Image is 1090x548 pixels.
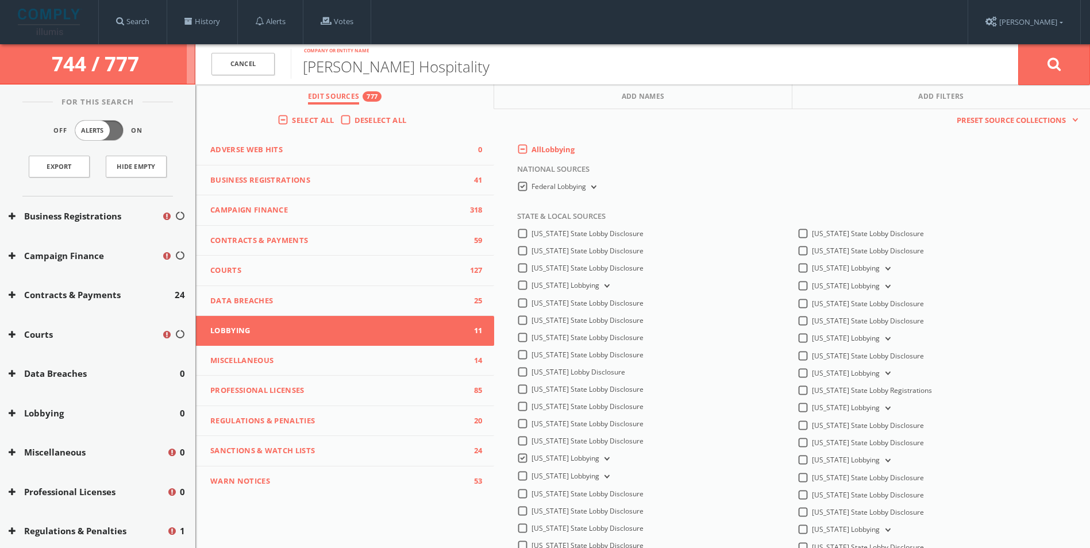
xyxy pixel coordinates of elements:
[175,288,185,302] span: 24
[812,438,924,447] span: [US_STATE] State Lobby Disclosure
[210,235,465,246] span: Contracts & Payments
[531,453,599,463] span: [US_STATE] Lobbying
[531,315,644,325] span: [US_STATE] State Lobby Disclosure
[531,333,644,342] span: [US_STATE] State Lobby Disclosure
[210,175,465,186] span: Business Registrations
[9,485,167,499] button: Professional Licenses
[599,281,612,291] button: [US_STATE] Lobbying
[210,476,465,487] span: WARN Notices
[531,402,644,411] span: [US_STATE] State Lobby Disclosure
[951,115,1079,126] button: Preset Source Collections
[53,126,67,136] span: Off
[196,346,494,376] button: Miscellaneous14
[880,456,892,466] button: [US_STATE] Lobbying
[180,524,185,538] span: 1
[210,385,465,396] span: Professional Licenses
[465,295,483,307] span: 25
[509,164,590,181] span: National Sources
[531,263,644,273] span: [US_STATE] State Lobby Disclosure
[531,506,644,516] span: [US_STATE] State Lobby Disclosure
[531,471,599,481] span: [US_STATE] Lobbying
[531,384,644,394] span: [US_STATE] State Lobby Disclosure
[531,523,644,533] span: [US_STATE] State Lobby Disclosure
[494,84,792,109] button: Add Names
[196,466,494,496] button: WARN Notices53
[812,281,880,291] span: [US_STATE] Lobbying
[812,229,924,238] span: [US_STATE] State Lobby Disclosure
[9,249,161,263] button: Campaign Finance
[196,226,494,256] button: Contracts & Payments59
[465,476,483,487] span: 53
[52,50,144,77] span: 744 / 777
[465,415,483,427] span: 20
[29,156,90,177] a: Export
[812,455,880,465] span: [US_STATE] Lobbying
[210,325,465,337] span: Lobbying
[812,385,932,395] span: [US_STATE] State Lobby Registrations
[9,407,180,420] button: Lobbying
[211,53,275,75] a: Cancel
[586,182,599,192] button: Federal Lobbying
[812,420,924,430] span: [US_STATE] State Lobby Disclosure
[308,91,360,105] span: Edit Sources
[210,265,465,276] span: Courts
[210,415,465,427] span: Regulations & Penalties
[9,367,180,380] button: Data Breaches
[812,299,924,308] span: [US_STATE] State Lobby Disclosure
[509,211,606,228] span: State & Local Sources
[812,403,880,412] span: [US_STATE] Lobbying
[622,91,665,105] span: Add Names
[106,156,167,177] button: Hide Empty
[18,9,82,35] img: illumis
[465,235,483,246] span: 59
[180,485,185,499] span: 0
[196,286,494,317] button: Data Breaches25
[531,350,644,360] span: [US_STATE] State Lobby Disclosure
[9,328,161,341] button: Courts
[880,281,892,292] button: [US_STATE] Lobbying
[812,263,880,273] span: [US_STATE] Lobbying
[599,454,612,464] button: [US_STATE] Lobbying
[531,280,599,290] span: [US_STATE] Lobbying
[210,144,465,156] span: Adverse Web Hits
[210,295,465,307] span: Data Breaches
[196,84,494,109] button: Edit Sources777
[9,210,161,223] button: Business Registrations
[465,385,483,396] span: 85
[531,367,625,377] span: [US_STATE] Lobby Disclosure
[196,436,494,466] button: Sanctions & Watch Lists24
[465,445,483,457] span: 24
[812,246,924,256] span: [US_STATE] State Lobby Disclosure
[292,115,334,125] span: Select All
[812,490,924,500] span: [US_STATE] State Lobby Disclosure
[9,446,167,459] button: Miscellaneous
[180,367,185,380] span: 0
[465,325,483,337] span: 11
[812,368,880,378] span: [US_STATE] Lobbying
[53,97,142,108] span: For This Search
[531,489,644,499] span: [US_STATE] State Lobby Disclosure
[531,229,644,238] span: [US_STATE] State Lobby Disclosure
[812,316,924,326] span: [US_STATE] State Lobby Disclosure
[9,524,167,538] button: Regulations & Penalties
[812,473,924,483] span: [US_STATE] State Lobby Disclosure
[210,355,465,366] span: Miscellaneous
[180,446,185,459] span: 0
[531,436,644,446] span: [US_STATE] State Lobby Disclosure
[363,91,382,102] div: 777
[9,288,175,302] button: Contracts & Payments
[465,204,483,216] span: 318
[531,144,575,155] span: All Lobbying
[210,445,465,457] span: Sanctions & Watch Lists
[951,115,1072,126] span: Preset Source Collections
[355,115,407,125] span: Deselect All
[531,419,644,429] span: [US_STATE] State Lobby Disclosure
[531,246,644,256] span: [US_STATE] State Lobby Disclosure
[812,333,880,343] span: [US_STATE] Lobbying
[792,84,1090,109] button: Add Filters
[880,264,892,274] button: [US_STATE] Lobbying
[465,144,483,156] span: 0
[196,256,494,286] button: Courts127
[880,403,892,414] button: [US_STATE] Lobbying
[880,334,892,344] button: [US_STATE] Lobbying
